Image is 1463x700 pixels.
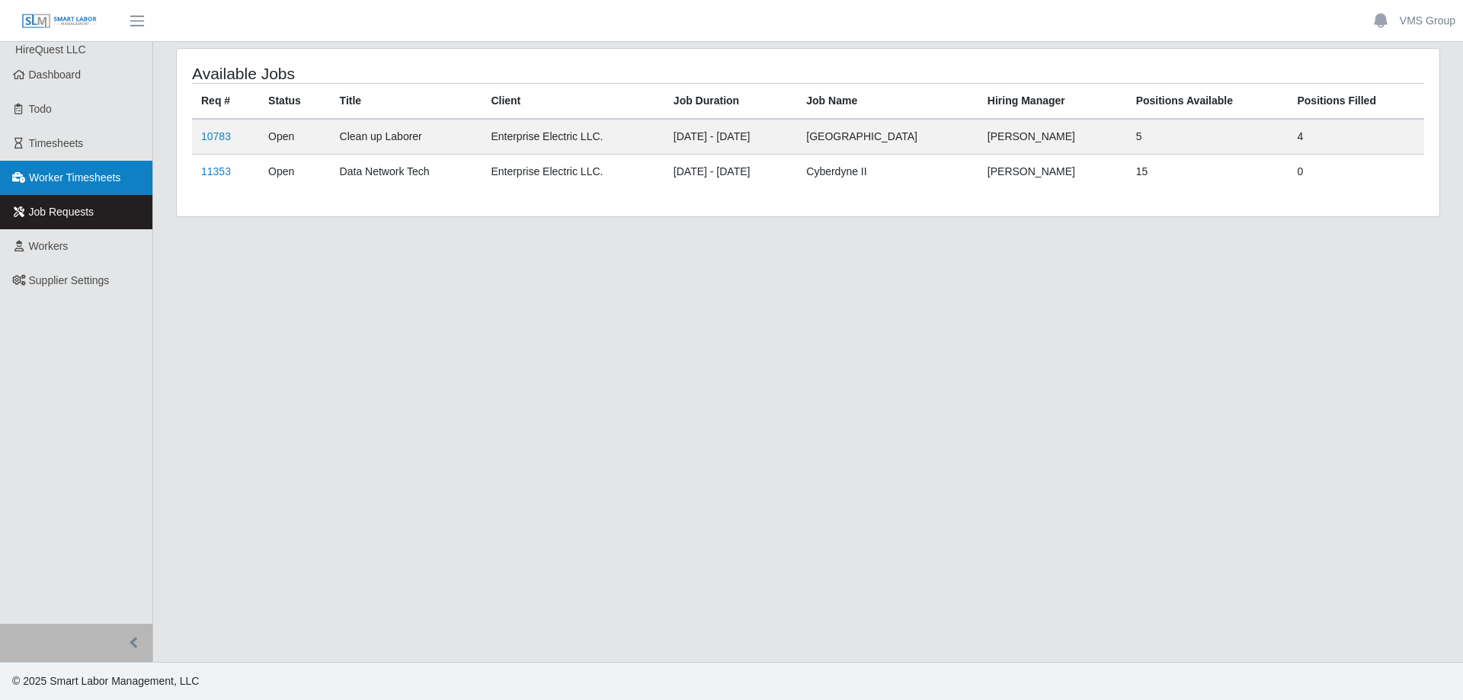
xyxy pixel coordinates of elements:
[978,155,1127,190] td: [PERSON_NAME]
[12,675,199,687] span: © 2025 Smart Labor Management, LLC
[1400,13,1455,29] a: VMS Group
[29,206,94,218] span: Job Requests
[29,171,120,184] span: Worker Timesheets
[482,119,664,155] td: Enterprise Electric LLC.
[29,137,84,149] span: Timesheets
[978,84,1127,120] th: Hiring Manager
[21,13,98,30] img: SLM Logo
[797,84,978,120] th: Job Name
[1127,84,1289,120] th: Positions Available
[1127,155,1289,190] td: 15
[797,119,978,155] td: [GEOGRAPHIC_DATA]
[259,84,331,120] th: Status
[15,43,86,56] span: HireQuest LLC
[331,84,482,120] th: Title
[201,165,231,177] a: 11353
[29,103,52,115] span: Todo
[482,84,664,120] th: Client
[797,155,978,190] td: Cyberdyne II
[482,155,664,190] td: Enterprise Electric LLC.
[29,69,82,81] span: Dashboard
[192,64,692,83] h4: Available Jobs
[1288,119,1424,155] td: 4
[201,130,231,142] a: 10783
[331,119,482,155] td: Clean up Laborer
[259,119,331,155] td: Open
[978,119,1127,155] td: [PERSON_NAME]
[259,155,331,190] td: Open
[664,84,797,120] th: Job Duration
[664,155,797,190] td: [DATE] - [DATE]
[29,274,110,286] span: Supplier Settings
[1288,155,1424,190] td: 0
[192,84,259,120] th: Req #
[664,119,797,155] td: [DATE] - [DATE]
[1127,119,1289,155] td: 5
[1288,84,1424,120] th: Positions Filled
[29,240,69,252] span: Workers
[331,155,482,190] td: Data Network Tech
